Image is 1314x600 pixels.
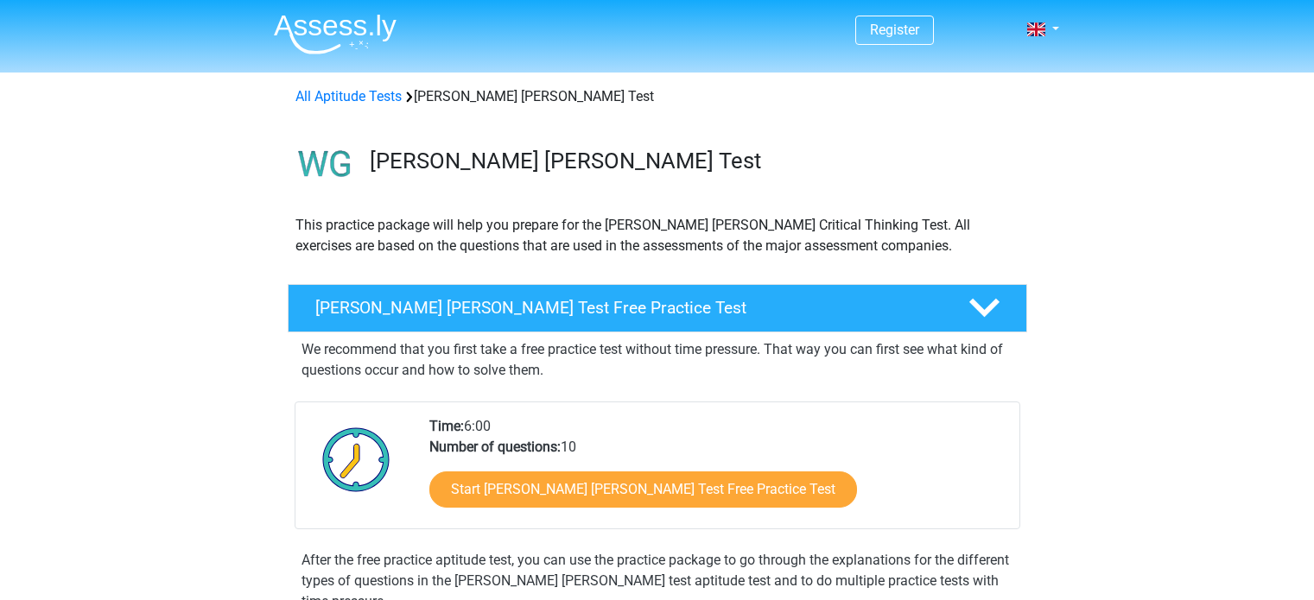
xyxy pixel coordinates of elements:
[295,215,1019,256] p: This practice package will help you prepare for the [PERSON_NAME] [PERSON_NAME] Critical Thinking...
[289,128,362,201] img: watson glaser test
[416,416,1019,528] div: 6:00 10
[429,471,857,508] a: Start [PERSON_NAME] [PERSON_NAME] Test Free Practice Test
[313,416,400,502] img: Clock
[289,86,1026,107] div: [PERSON_NAME] [PERSON_NAME] Test
[295,88,402,104] a: All Aptitude Tests
[315,298,941,318] h4: [PERSON_NAME] [PERSON_NAME] Test Free Practice Test
[429,439,561,455] b: Number of questions:
[370,148,1013,174] h3: [PERSON_NAME] [PERSON_NAME] Test
[302,339,1013,381] p: We recommend that you first take a free practice test without time pressure. That way you can fir...
[274,14,397,54] img: Assessly
[429,418,464,434] b: Time:
[281,284,1034,332] a: [PERSON_NAME] [PERSON_NAME] Test Free Practice Test
[870,22,919,38] a: Register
